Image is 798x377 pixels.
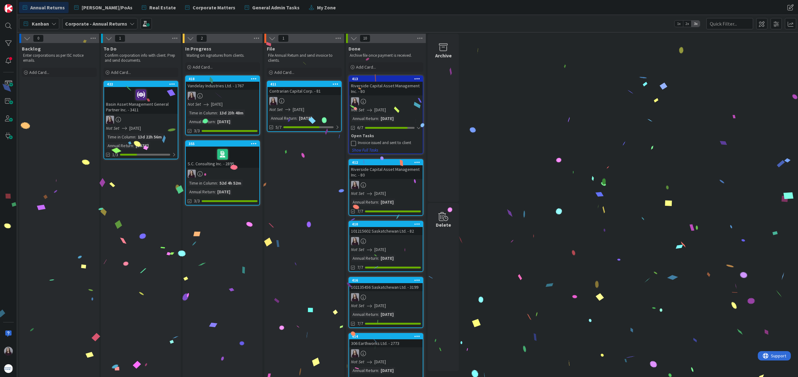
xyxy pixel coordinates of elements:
input: Quick Filter... [706,18,753,29]
div: 413 [349,76,423,82]
span: Support [13,1,28,8]
div: 355 [189,142,259,146]
span: 3x [691,21,700,27]
div: BC [104,116,178,124]
div: Contrarian Capital Corp. - 81 [267,87,341,95]
div: Time in Column [188,109,217,116]
span: 7/7 [357,208,363,215]
span: 3/3 [194,198,200,204]
i: Not Set [351,303,364,308]
div: 413 [352,77,423,81]
p: Archive file once payment is received. [350,53,422,58]
span: [DATE] [374,302,386,309]
div: 355S.C. Consulting Inc. - 2895 [186,141,259,168]
span: : [217,180,218,186]
span: Kanban [32,20,49,27]
a: My Zone [305,2,339,13]
i: Not Set [269,107,283,112]
b: Corporate - Annual Returns [65,21,127,27]
div: Annual Return [351,311,378,318]
span: : [135,133,136,140]
button: Show Full Tasks [352,147,378,154]
div: BC [186,92,259,100]
i: Not Set [351,107,364,113]
img: BC [351,181,359,189]
div: 416102135456 Saskatchewan Ltd. - 3199 [349,278,423,291]
div: Delete [436,221,451,229]
div: 418Vandelay Industries Ltd. - 1767 [186,76,259,90]
div: Annual Return [351,199,378,205]
div: Vandelay Industries Ltd. - 1767 [186,82,259,90]
p: Confirm corporation info with client. Prep and send documents. [105,53,177,63]
div: BC [349,293,423,301]
div: [DATE] [216,118,232,125]
img: BC [351,293,359,301]
div: Time in Column [106,133,135,140]
div: 411 [267,81,341,87]
div: 413Riverside Capital Asset Management Inc. - 80 [349,76,423,95]
span: [DATE] [129,125,141,132]
div: [DATE] [379,255,395,262]
div: [DATE] [216,188,232,195]
img: BC [188,170,196,178]
div: [DATE] [297,115,314,122]
img: BC [4,347,13,355]
div: 410101215602 Saskatchewan Ltd. - 82 [349,221,423,235]
div: 416 [349,278,423,283]
p: Waiting on signatures from clients. [186,53,259,58]
span: Add Card... [29,70,49,75]
div: Riverside Capital Asset Management Inc. - 80 [349,165,423,179]
div: [DATE] [379,367,395,374]
span: [DATE] [374,246,386,253]
div: 13d 22h 56m [136,133,163,140]
div: BC [186,170,259,178]
span: 5/7 [276,124,281,131]
span: [DATE] [374,190,386,197]
img: Visit kanbanzone.com [4,4,13,13]
div: 414306 Earthworks Ltd. - 2773 [349,334,423,347]
div: 414 [352,334,423,339]
div: 13d 23h 48m [218,109,245,116]
span: 6/7 [357,124,363,131]
span: Add Card... [274,70,294,75]
span: 7/7 [357,264,363,271]
div: 411 [270,82,341,86]
div: Open Tasks [351,133,421,139]
div: 422 [107,82,178,86]
span: 7/7 [357,320,363,327]
div: 102135456 Saskatchewan Ltd. - 3199 [349,283,423,291]
span: 3/3 [194,128,200,134]
span: Add Card... [111,70,131,75]
div: [DATE] [379,115,395,122]
div: Basin Asset Management General Partner Inc. - 3411 [104,87,178,114]
span: 1x [675,21,683,27]
span: 1/3 [112,152,118,158]
div: 412Riverside Capital Asset Management Inc. - 80 [349,160,423,179]
img: BC [351,237,359,245]
div: [DATE] [379,199,395,205]
div: Annual Return [188,118,215,125]
span: Add Card... [356,64,376,70]
span: 2x [683,21,691,27]
span: My Zone [317,4,336,11]
div: BC [349,349,423,357]
span: : [378,311,379,318]
i: Not Set [106,125,119,131]
span: To Do [103,46,117,52]
p: File Annual Return and send invoice to clients. [268,53,340,63]
span: : [215,118,216,125]
div: Annual Return [351,367,378,374]
div: 414 [349,334,423,339]
div: Riverside Capital Asset Management Inc. - 80 [349,82,423,95]
div: 418 [189,77,259,81]
p: Enter corporations as per ISC notice emails. [23,53,95,63]
span: 1 [115,35,125,42]
span: Done [349,46,360,52]
div: Annual Return [188,188,215,195]
div: [DATE] [379,311,395,318]
div: 411Contrarian Capital Corp. - 81 [267,81,341,95]
a: Annual Returns [19,2,69,13]
span: : [133,142,134,149]
img: BC [351,349,359,357]
span: Corporate Matters [193,4,235,11]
